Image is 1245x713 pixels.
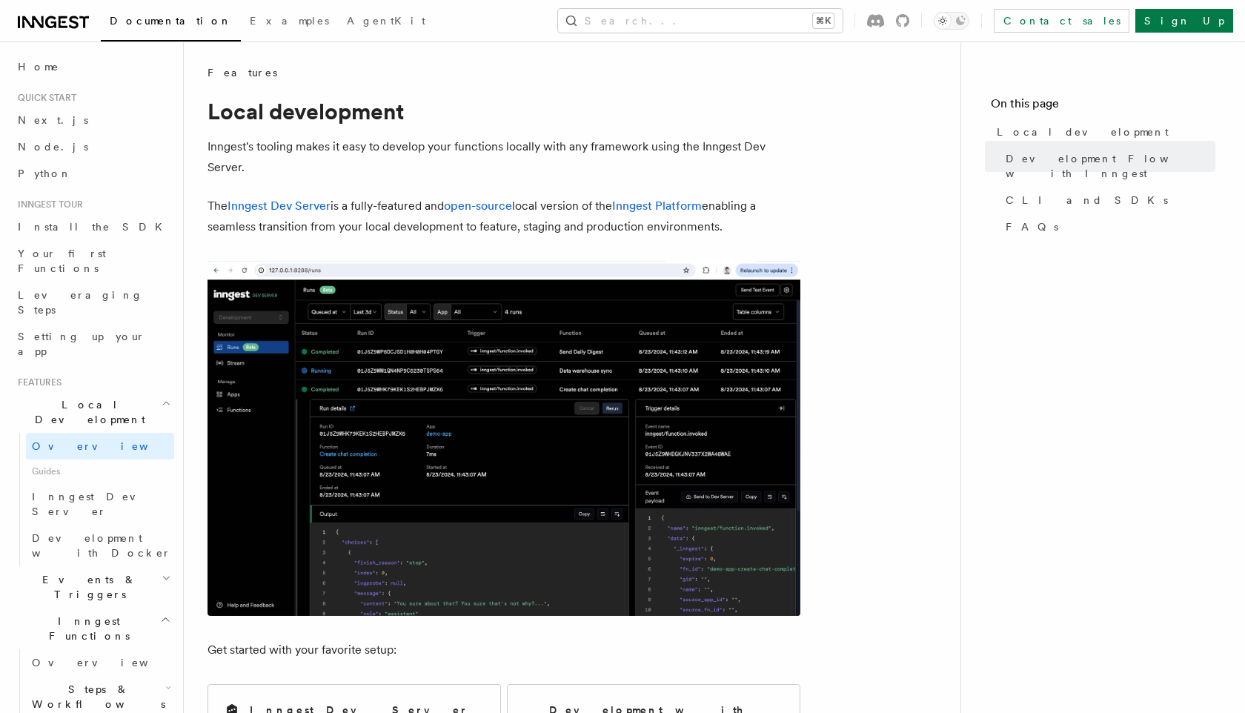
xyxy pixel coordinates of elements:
[12,433,174,566] div: Local Development
[32,440,185,452] span: Overview
[12,566,174,608] button: Events & Triggers
[12,199,83,210] span: Inngest tour
[1006,219,1058,234] span: FAQs
[12,572,162,602] span: Events & Triggers
[347,15,425,27] span: AgentKit
[12,160,174,187] a: Python
[18,221,171,233] span: Install the SDK
[207,65,277,80] span: Features
[12,391,174,433] button: Local Development
[12,282,174,323] a: Leveraging Steps
[997,125,1169,139] span: Local development
[101,4,241,42] a: Documentation
[26,682,165,712] span: Steps & Workflows
[338,4,434,40] a: AgentKit
[612,199,702,213] a: Inngest Platform
[228,199,331,213] a: Inngest Dev Server
[12,213,174,240] a: Install the SDK
[12,323,174,365] a: Setting up your app
[12,397,162,427] span: Local Development
[207,640,800,660] p: Get started with your favorite setup:
[1000,187,1215,213] a: CLI and SDKs
[26,460,174,483] span: Guides
[1000,145,1215,187] a: Development Flow with Inngest
[207,136,800,178] p: Inngest's tooling makes it easy to develop your functions locally with any framework using the In...
[110,15,232,27] span: Documentation
[26,649,174,676] a: Overview
[18,248,106,274] span: Your first Functions
[934,12,969,30] button: Toggle dark mode
[813,13,834,28] kbd: ⌘K
[241,4,338,40] a: Examples
[1135,9,1233,33] a: Sign Up
[32,532,171,559] span: Development with Docker
[18,141,88,153] span: Node.js
[12,240,174,282] a: Your first Functions
[12,53,174,80] a: Home
[12,133,174,160] a: Node.js
[12,614,160,643] span: Inngest Functions
[32,491,159,517] span: Inngest Dev Server
[994,9,1129,33] a: Contact sales
[18,289,143,316] span: Leveraging Steps
[26,525,174,566] a: Development with Docker
[1006,193,1168,208] span: CLI and SDKs
[26,483,174,525] a: Inngest Dev Server
[18,114,88,126] span: Next.js
[444,199,512,213] a: open-source
[18,168,72,179] span: Python
[207,196,800,237] p: The is a fully-featured and local version of the enabling a seamless transition from your local d...
[18,331,145,357] span: Setting up your app
[1006,151,1215,181] span: Development Flow with Inngest
[558,9,843,33] button: Search...⌘K
[18,59,59,74] span: Home
[12,377,62,388] span: Features
[12,608,174,649] button: Inngest Functions
[991,95,1215,119] h4: On this page
[207,98,800,125] h1: Local development
[12,107,174,133] a: Next.js
[207,261,800,616] img: The Inngest Dev Server on the Functions page
[991,119,1215,145] a: Local development
[1000,213,1215,240] a: FAQs
[32,657,185,669] span: Overview
[12,92,76,104] span: Quick start
[250,15,329,27] span: Examples
[26,433,174,460] a: Overview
